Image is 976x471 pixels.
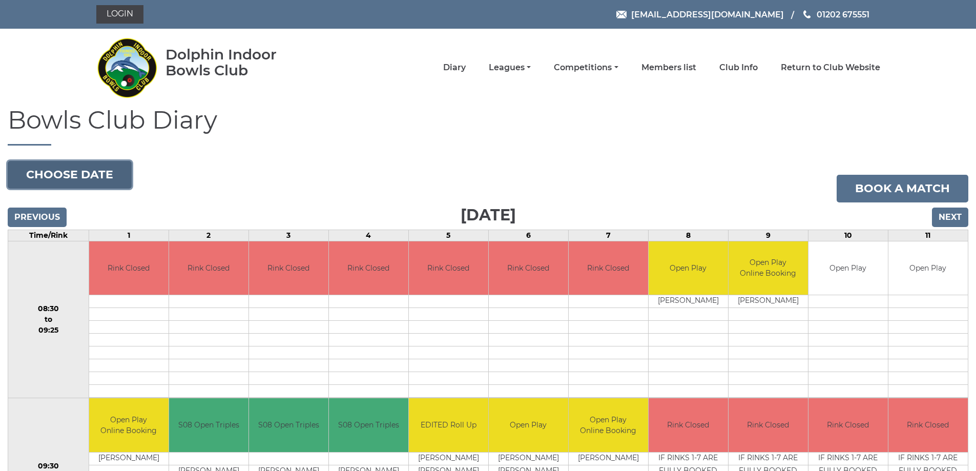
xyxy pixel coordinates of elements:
td: [PERSON_NAME] [569,452,648,465]
td: Rink Closed [808,398,888,452]
h1: Bowls Club Diary [8,107,968,146]
td: Rink Closed [489,241,568,295]
img: Dolphin Indoor Bowls Club [96,32,158,104]
td: 7 [568,230,648,241]
td: Rink Closed [569,241,648,295]
a: Competitions [554,62,618,73]
td: Time/Rink [8,230,89,241]
td: Rink Closed [169,241,248,295]
td: Open Play [808,241,888,295]
td: Open Play [888,241,968,295]
td: IF RINKS 1-7 ARE [729,452,808,465]
td: [PERSON_NAME] [649,295,728,308]
input: Next [932,208,968,227]
td: Open Play [649,241,728,295]
a: Login [96,5,143,24]
td: IF RINKS 1-7 ARE [649,452,728,465]
input: Previous [8,208,67,227]
td: 10 [808,230,888,241]
td: [PERSON_NAME] [729,295,808,308]
td: IF RINKS 1-7 ARE [888,452,968,465]
td: 2 [169,230,248,241]
td: [PERSON_NAME] [89,452,169,465]
td: 9 [728,230,808,241]
td: Rink Closed [729,398,808,452]
td: Rink Closed [649,398,728,452]
div: Dolphin Indoor Bowls Club [165,47,309,78]
td: Rink Closed [329,241,408,295]
a: Diary [443,62,466,73]
a: Email [EMAIL_ADDRESS][DOMAIN_NAME] [616,8,784,21]
td: Open Play Online Booking [89,398,169,452]
td: Open Play Online Booking [729,241,808,295]
td: Rink Closed [888,398,968,452]
td: Open Play Online Booking [569,398,648,452]
td: S08 Open Triples [169,398,248,452]
td: Open Play [489,398,568,452]
td: S08 Open Triples [249,398,328,452]
td: 11 [888,230,968,241]
td: EDITED Roll Up [409,398,488,452]
td: Rink Closed [89,241,169,295]
td: Rink Closed [409,241,488,295]
span: [EMAIL_ADDRESS][DOMAIN_NAME] [631,9,784,19]
td: 5 [408,230,488,241]
td: 08:30 to 09:25 [8,241,89,398]
td: [PERSON_NAME] [489,452,568,465]
td: 3 [248,230,328,241]
button: Choose date [8,161,132,189]
td: 1 [89,230,169,241]
td: IF RINKS 1-7 ARE [808,452,888,465]
img: Phone us [803,10,811,18]
img: Email [616,11,627,18]
td: [PERSON_NAME] [409,452,488,465]
a: Book a match [837,175,968,202]
td: 6 [488,230,568,241]
td: S08 Open Triples [329,398,408,452]
a: Leagues [489,62,531,73]
td: 8 [648,230,728,241]
span: 01202 675551 [817,9,869,19]
td: Rink Closed [249,241,328,295]
a: Club Info [719,62,758,73]
a: Return to Club Website [781,62,880,73]
a: Members list [641,62,696,73]
td: 4 [328,230,408,241]
a: Phone us 01202 675551 [802,8,869,21]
